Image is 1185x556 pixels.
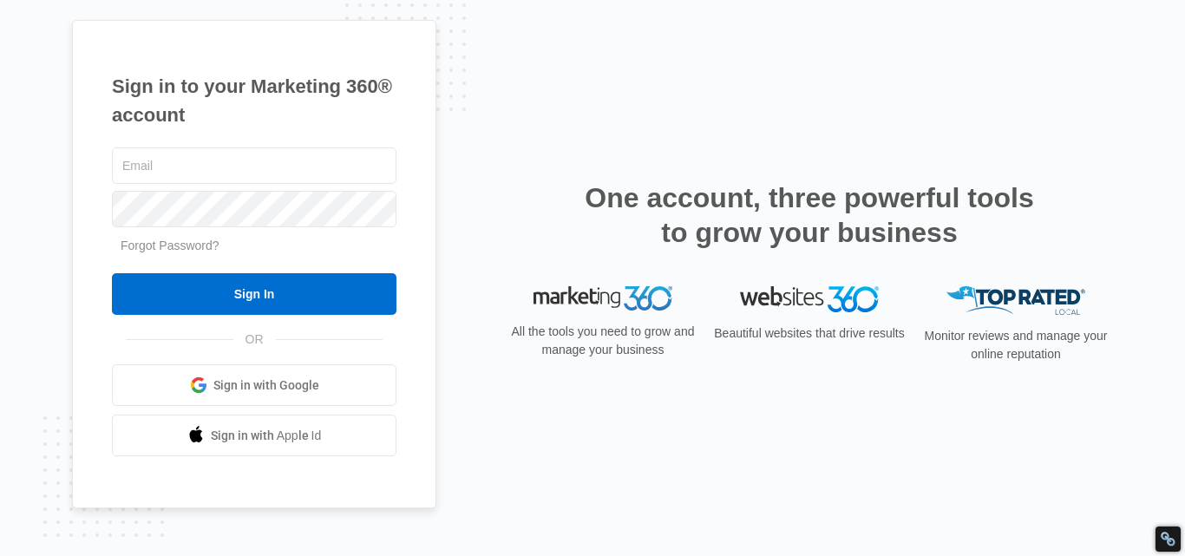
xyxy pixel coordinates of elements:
p: Beautiful websites that drive results [712,324,907,343]
span: Sign in with Apple Id [211,427,322,445]
a: Sign in with Google [112,364,396,406]
a: Forgot Password? [121,239,219,252]
img: Top Rated Local [946,286,1085,315]
div: Restore Info Box &#10;&#10;NoFollow Info:&#10; META-Robots NoFollow: &#09;true&#10; META-Robots N... [1160,531,1176,547]
input: Email [112,147,396,184]
p: Monitor reviews and manage your online reputation [919,327,1113,363]
a: Sign in with Apple Id [112,415,396,456]
p: All the tools you need to grow and manage your business [506,323,700,359]
span: Sign in with Google [213,376,319,395]
input: Sign In [112,273,396,315]
h1: Sign in to your Marketing 360® account [112,72,396,129]
h2: One account, three powerful tools to grow your business [579,180,1039,250]
img: Websites 360 [740,286,879,311]
img: Marketing 360 [534,286,672,311]
span: OR [233,330,276,349]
